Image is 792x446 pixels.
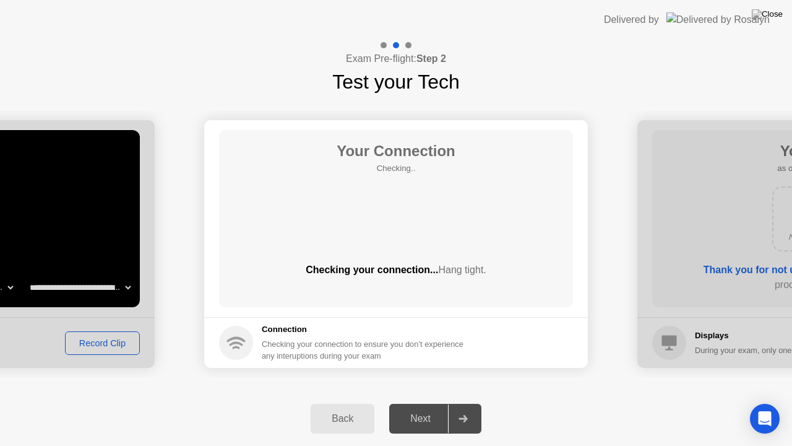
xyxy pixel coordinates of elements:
[262,323,471,336] h5: Connection
[314,413,371,424] div: Back
[346,51,446,66] h4: Exam Pre-flight:
[750,404,780,434] div: Open Intercom Messenger
[389,404,481,434] button: Next
[337,162,455,175] h5: Checking..
[337,140,455,162] h1: Your Connection
[438,265,486,275] span: Hang tight.
[416,53,446,64] b: Step 2
[219,263,573,278] div: Checking your connection...
[604,12,659,27] div: Delivered by
[666,12,770,27] img: Delivered by Rosalyn
[262,338,471,362] div: Checking your connection to ensure you don’t experience any interuptions during your exam
[393,413,448,424] div: Next
[311,404,374,434] button: Back
[752,9,783,19] img: Close
[332,67,460,97] h1: Test your Tech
